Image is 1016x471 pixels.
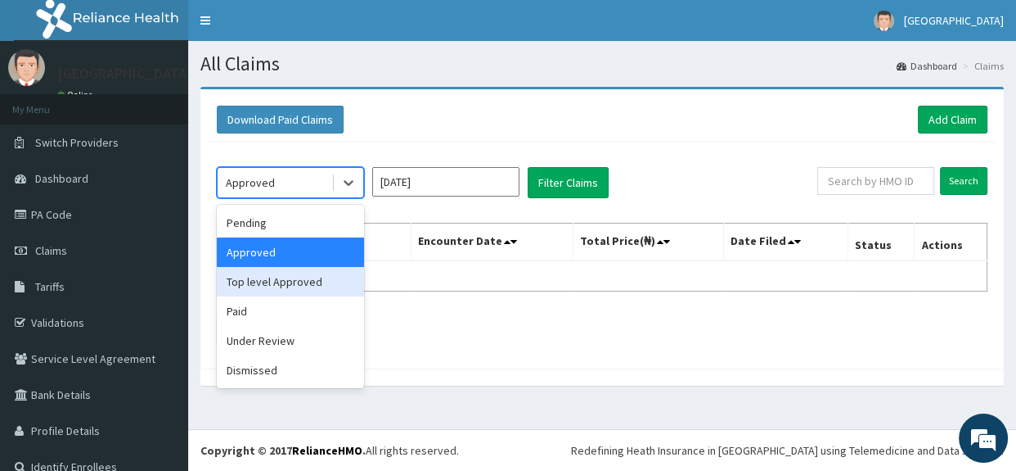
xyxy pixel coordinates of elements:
[57,89,97,101] a: Online
[217,326,364,356] div: Under Review
[35,171,88,186] span: Dashboard
[200,53,1004,75] h1: All Claims
[8,305,312,362] textarea: Type your message and hit 'Enter'
[268,8,308,48] div: Minimize live chat window
[217,356,364,385] div: Dismissed
[904,13,1004,28] span: [GEOGRAPHIC_DATA]
[723,224,847,261] th: Date Filed
[528,167,609,198] button: Filter Claims
[897,59,957,73] a: Dashboard
[8,49,45,86] img: User Image
[217,297,364,326] div: Paid
[200,443,366,458] strong: Copyright © 2017 .
[940,167,987,195] input: Search
[226,174,275,191] div: Approved
[292,443,362,458] a: RelianceHMO
[874,11,894,31] img: User Image
[35,135,119,150] span: Switch Providers
[188,429,1016,471] footer: All rights reserved.
[918,106,987,134] a: Add Claim
[35,279,65,294] span: Tariffs
[915,224,987,261] th: Actions
[95,135,226,301] span: We're online!
[85,92,275,113] div: Chat with us now
[35,243,67,258] span: Claims
[372,167,519,197] input: Select Month and Year
[217,106,344,134] button: Download Paid Claims
[30,82,66,123] img: d_794563401_company_1708531726252_794563401
[571,442,1004,459] div: Redefining Heath Insurance in [GEOGRAPHIC_DATA] using Telemedicine and Data Science!
[959,59,1004,73] li: Claims
[217,208,364,238] div: Pending
[57,66,192,81] p: [GEOGRAPHIC_DATA]
[573,224,724,261] th: Total Price(₦)
[847,224,915,261] th: Status
[217,238,364,267] div: Approved
[217,267,364,297] div: Top level Approved
[411,224,573,261] th: Encounter Date
[817,167,934,195] input: Search by HMO ID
